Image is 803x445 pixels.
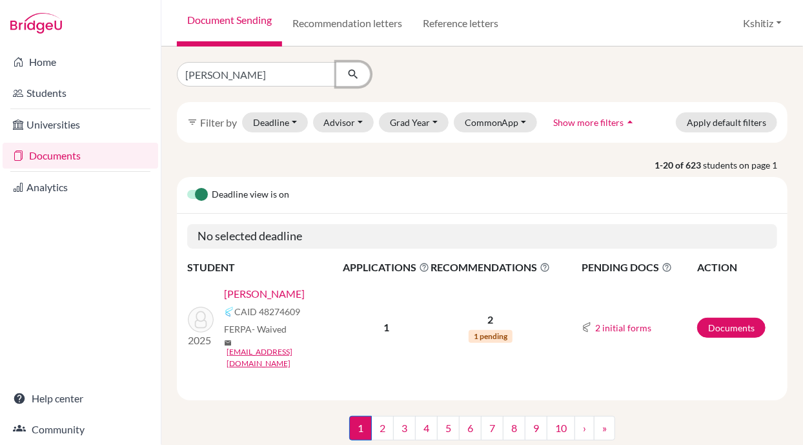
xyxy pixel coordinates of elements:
[187,224,777,249] h5: No selected deadline
[188,307,214,333] img: Acharya, Samrat
[582,322,592,333] img: Common App logo
[624,116,636,129] i: arrow_drop_up
[224,322,287,336] span: FERPA
[349,416,372,440] span: 1
[574,416,595,440] a: ›
[676,112,777,132] button: Apply default filters
[454,112,538,132] button: CommonApp
[3,386,158,411] a: Help center
[703,158,788,172] span: students on page 1
[379,112,449,132] button: Grad Year
[3,49,158,75] a: Home
[595,320,652,335] button: 2 initial forms
[212,187,289,203] span: Deadline view is on
[437,416,460,440] a: 5
[525,416,547,440] a: 9
[10,13,62,34] img: Bridge-U
[431,260,550,275] span: RECOMMENDATIONS
[224,307,234,317] img: Common App logo
[3,112,158,138] a: Universities
[459,416,482,440] a: 6
[383,321,389,333] b: 1
[481,416,503,440] a: 7
[3,174,158,200] a: Analytics
[177,62,337,87] input: Find student by name...
[234,305,300,318] span: CAID 48274609
[227,346,351,369] a: [EMAIL_ADDRESS][DOMAIN_NAME]
[188,333,214,348] p: 2025
[3,80,158,106] a: Students
[542,112,647,132] button: Show more filtersarrow_drop_up
[697,318,766,338] a: Documents
[547,416,575,440] a: 10
[503,416,525,440] a: 8
[655,158,703,172] strong: 1-20 of 623
[415,416,438,440] a: 4
[393,416,416,440] a: 3
[469,330,513,343] span: 1 pending
[431,312,550,327] p: 2
[594,416,615,440] a: »
[737,11,788,36] button: Kshitiz
[3,417,158,442] a: Community
[242,112,308,132] button: Deadline
[3,143,158,169] a: Documents
[582,260,696,275] span: PENDING DOCS
[252,324,287,335] span: - Waived
[371,416,394,440] a: 2
[187,117,198,127] i: filter_list
[313,112,374,132] button: Advisor
[187,259,342,276] th: STUDENT
[200,116,237,129] span: Filter by
[553,117,624,128] span: Show more filters
[224,286,305,302] a: [PERSON_NAME]
[696,259,777,276] th: ACTION
[224,339,232,347] span: mail
[343,260,429,275] span: APPLICATIONS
